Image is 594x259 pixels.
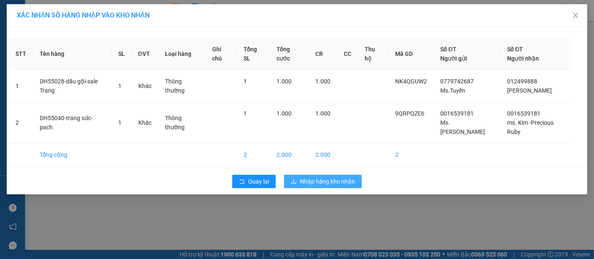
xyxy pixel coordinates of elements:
th: Tổng SL [237,38,270,70]
span: 9QRPQZE6 [396,110,425,117]
td: Tổng cộng [33,143,112,166]
td: 2 [9,102,33,143]
th: CR [309,38,338,70]
th: SL [112,38,132,70]
button: downloadNhập hàng kho nhận [284,175,362,188]
td: 2 [237,143,270,166]
span: download [291,179,297,185]
span: Ms.Tuyền [441,87,466,94]
span: 0016539181 [508,110,541,117]
td: Thông thường [158,102,206,143]
span: 1 [244,78,247,85]
span: Quay lại [248,177,269,186]
th: ĐVT [132,38,158,70]
span: Số ĐT [441,46,457,53]
th: Tổng cước [270,38,309,70]
th: Mã GD [389,38,434,70]
th: Loại hàng [158,38,206,70]
button: Close [564,4,587,28]
span: 1.000 [316,78,331,85]
th: STT [9,38,33,70]
span: 1.000 [277,110,292,117]
span: 1 [118,83,122,89]
span: Ms. [PERSON_NAME] [441,119,485,135]
th: CC [338,38,358,70]
span: Số ĐT [508,46,523,53]
td: DH55028-dầu gội-sale Trang [33,70,112,102]
span: rollback [239,179,245,185]
span: Người nhận [508,55,539,62]
th: Thu hộ [358,38,389,70]
td: Khác [132,70,158,102]
span: Nhập hàng kho nhận [300,177,355,186]
span: 012499888 [508,78,538,85]
span: [PERSON_NAME] [508,87,552,94]
th: Ghi chú [206,38,237,70]
span: 0016539181 [441,110,474,117]
span: 1.000 [316,110,331,117]
td: DH55040-trang sức-pach [33,102,112,143]
button: rollbackQuay lại [232,175,276,188]
span: close [572,12,579,19]
td: 2.000 [309,143,338,166]
td: 2 [389,143,434,166]
span: Người gửi [441,55,467,62]
span: 1 [244,110,247,117]
th: Tên hàng [33,38,112,70]
span: ms. Kim -Precious Ruby [508,119,554,135]
span: 1 [118,119,122,126]
span: NK4QGUW2 [396,78,427,85]
td: Thông thường [158,70,206,102]
span: 1.000 [277,78,292,85]
span: XÁC NHẬN SỐ HÀNG NHẬP VÀO KHO NHẬN [17,11,150,19]
span: 0779742687 [441,78,474,85]
td: 1 [9,70,33,102]
td: 2.000 [270,143,309,166]
td: Khác [132,102,158,143]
